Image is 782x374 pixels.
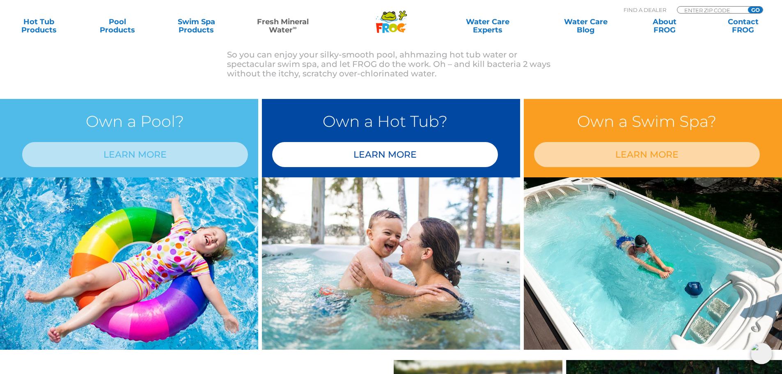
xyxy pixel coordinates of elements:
a: LEARN MORE [272,142,498,167]
p: Find A Dealer [624,6,666,14]
a: Swim SpaProducts [166,18,227,34]
img: min-water-image-3 [524,177,782,350]
a: Hot TubProducts [8,18,69,34]
a: PoolProducts [87,18,148,34]
a: ContactFROG [713,18,774,34]
h3: Own a Pool? [22,109,248,134]
a: Water CareExperts [438,18,537,34]
img: openIcon [751,343,772,364]
img: min-water-img-right [262,177,520,350]
a: LEARN MORE [534,142,760,167]
input: Zip Code Form [683,7,739,14]
a: LEARN MORE [22,142,248,167]
a: Water CareBlog [555,18,616,34]
p: So you can enjoy your silky-smooth pool, ahhmazing hot tub water or spectacular swim spa, and let... [227,50,555,78]
sup: ∞ [293,24,297,31]
input: GO [748,7,763,13]
a: Fresh MineralWater∞ [244,18,321,34]
h3: to Fresh Mineral Water ? [227,12,555,40]
h3: Own a Swim Spa? [534,109,760,134]
a: AboutFROG [634,18,695,34]
h3: Own a Hot Tub? [272,109,498,134]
